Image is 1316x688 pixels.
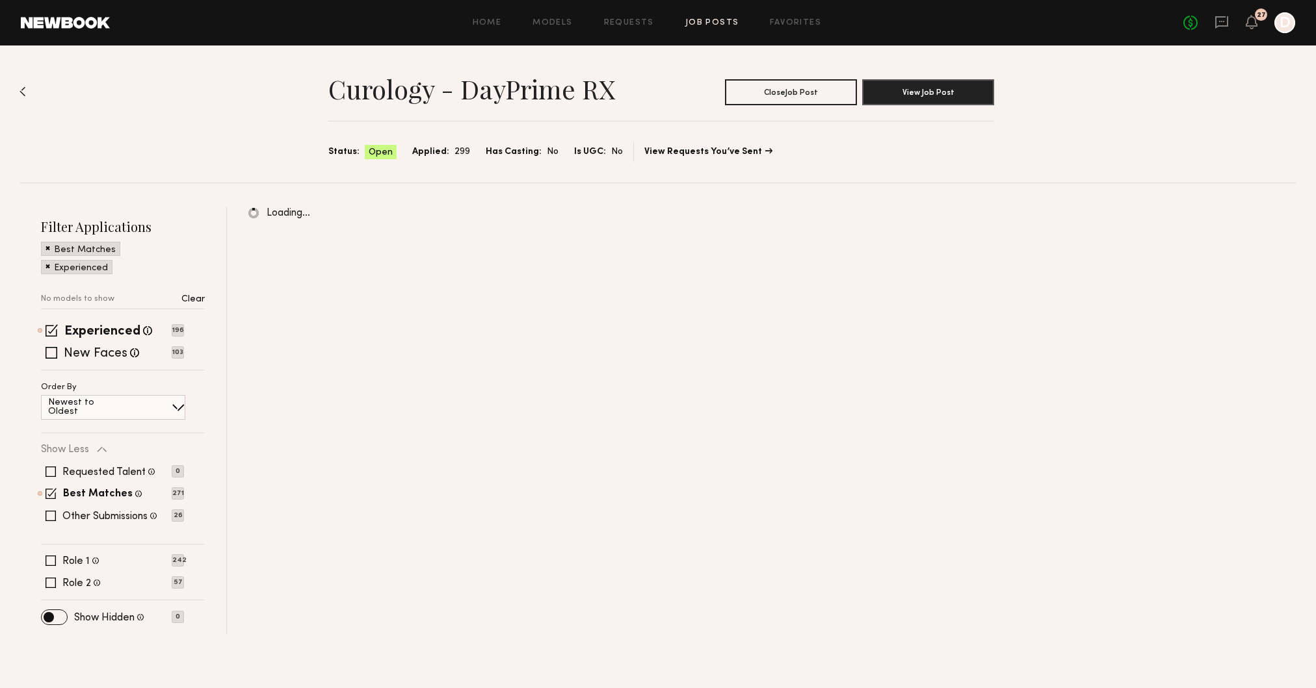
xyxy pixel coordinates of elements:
span: Status: [328,145,360,159]
a: Requests [604,19,654,27]
p: No models to show [41,295,114,303]
a: Favorites [770,19,821,27]
p: 271 [172,487,184,500]
h1: Curology - DayPrime RX [328,73,616,105]
p: Clear [181,295,205,304]
label: Best Matches [63,489,133,500]
p: Order By [41,383,77,392]
img: Back to previous page [20,86,26,97]
span: Loading… [267,208,310,219]
button: View Job Post [862,79,994,105]
a: Home [473,19,502,27]
span: Open [369,146,393,159]
a: View Requests You’ve Sent [644,147,772,157]
label: Requested Talent [62,467,146,478]
label: New Faces [64,348,127,361]
a: D [1274,12,1295,33]
span: Applied: [412,145,449,159]
span: No [611,145,623,159]
p: Newest to Oldest [48,398,125,416]
div: 27 [1257,12,1266,19]
span: Has Casting: [486,145,542,159]
span: Is UGC: [574,145,606,159]
p: 57 [172,576,184,589]
h2: Filter Applications [41,218,205,235]
p: 103 [172,346,184,359]
p: 196 [172,324,184,337]
label: Role 1 [62,556,90,567]
p: Best Matches [54,246,116,255]
p: Show Less [41,444,89,455]
label: Other Submissions [62,511,148,522]
a: Job Posts [685,19,739,27]
span: No [547,145,559,159]
a: Models [533,19,572,27]
p: 0 [172,465,184,478]
p: 26 [172,509,184,522]
span: 299 [454,145,470,159]
button: CloseJob Post [725,79,857,105]
label: Show Hidden [74,613,135,623]
label: Role 2 [62,578,91,589]
p: 242 [172,554,184,567]
p: 0 [172,611,184,623]
p: Experienced [54,264,108,273]
label: Experienced [64,325,140,338]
